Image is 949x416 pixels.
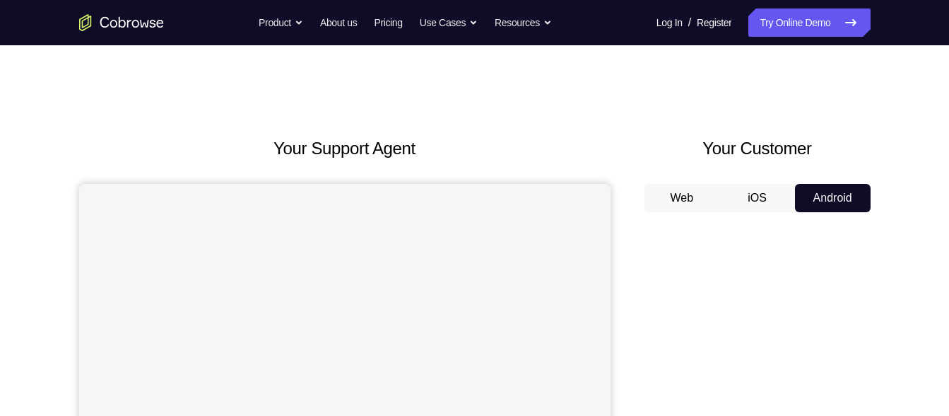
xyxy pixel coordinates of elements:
h2: Your Customer [644,136,871,161]
h2: Your Support Agent [79,136,611,161]
button: Android [795,184,871,212]
button: Product [259,8,303,37]
a: Log In [656,8,683,37]
a: About us [320,8,357,37]
a: Go to the home page [79,14,164,31]
span: / [688,14,691,31]
a: Pricing [374,8,402,37]
button: Web [644,184,720,212]
button: Use Cases [420,8,478,37]
button: Resources [495,8,552,37]
button: iOS [719,184,795,212]
a: Try Online Demo [748,8,870,37]
a: Register [697,8,731,37]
